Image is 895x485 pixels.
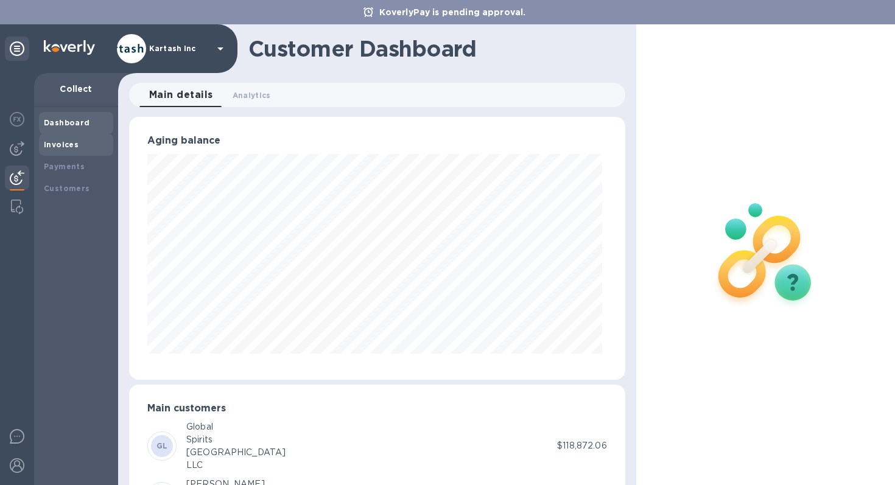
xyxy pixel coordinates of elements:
p: Kartash Inc [149,44,210,53]
div: [GEOGRAPHIC_DATA] [186,446,286,459]
div: LLC [186,459,286,472]
p: Collect [44,83,108,95]
img: Foreign exchange [10,112,24,127]
div: Spirits [186,433,286,446]
b: Customers [44,184,90,193]
div: Unpin categories [5,37,29,61]
p: KoverlyPay is pending approval. [373,6,532,18]
h1: Customer Dashboard [248,36,617,61]
b: Invoices [44,140,79,149]
b: GL [156,441,168,450]
h3: Main customers [147,403,607,414]
span: Analytics [233,89,271,102]
b: Payments [44,162,85,171]
b: Dashboard [44,118,90,127]
p: $118,872.06 [557,439,606,452]
h3: Aging balance [147,135,607,147]
div: Global [186,420,286,433]
img: Logo [44,40,95,55]
span: Main details [149,86,213,103]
